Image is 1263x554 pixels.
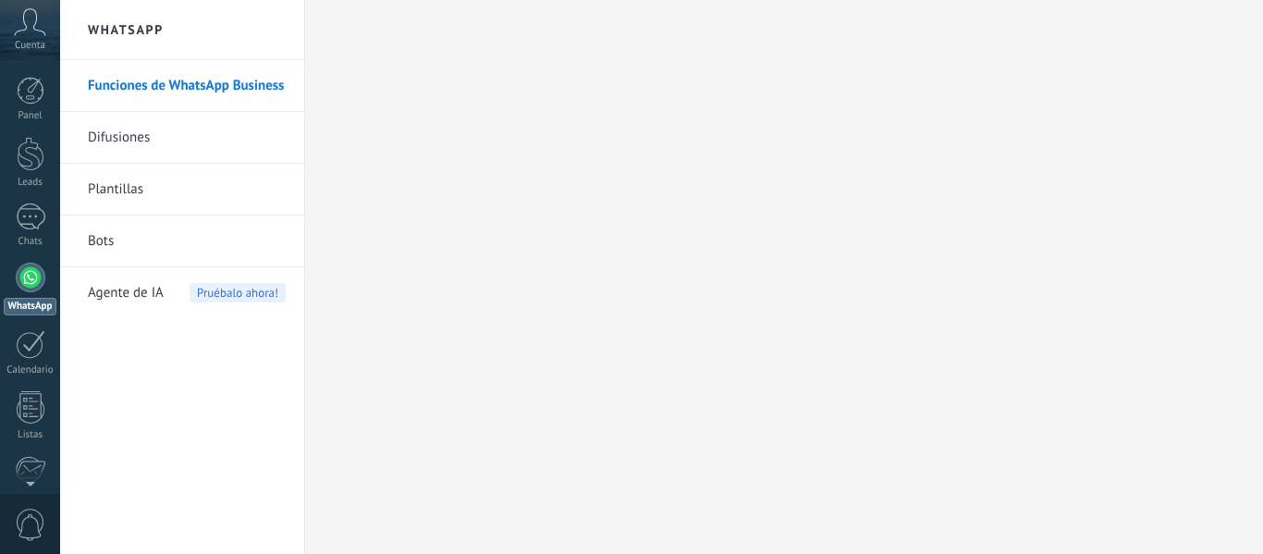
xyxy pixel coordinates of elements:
div: Chats [4,236,57,248]
div: Calendario [4,364,57,376]
div: Listas [4,429,57,441]
a: Bots [88,215,286,267]
a: Funciones de WhatsApp Business [88,60,286,112]
div: Leads [4,177,57,189]
span: Cuenta [15,40,45,52]
a: Plantillas [88,164,286,215]
li: Plantillas [60,164,304,215]
li: Difusiones [60,112,304,164]
li: Bots [60,215,304,267]
a: Agente de IAPruébalo ahora! [88,267,286,319]
span: Pruébalo ahora! [190,283,286,302]
li: Agente de IA [60,267,304,318]
div: Panel [4,110,57,122]
li: Funciones de WhatsApp Business [60,60,304,112]
a: Difusiones [88,112,286,164]
div: WhatsApp [4,298,56,315]
span: Agente de IA [88,267,164,319]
